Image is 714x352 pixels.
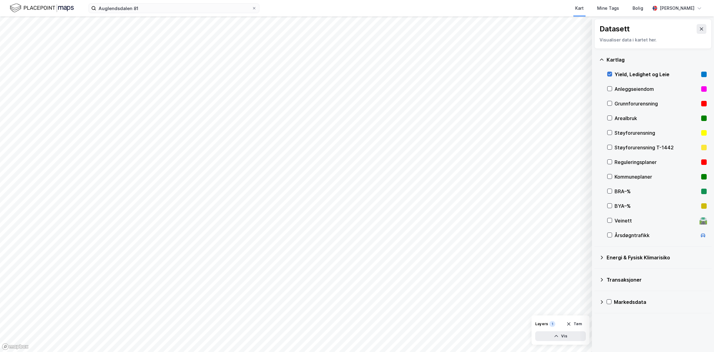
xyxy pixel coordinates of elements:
[615,71,699,78] div: Yield, Ledighet og Leie
[614,298,707,306] div: Markedsdata
[615,232,697,239] div: Årsdøgntrafikk
[607,276,707,283] div: Transaksjoner
[615,144,699,151] div: Støyforurensning T-1442
[10,3,74,13] img: logo.f888ab2527a4732fd821a326f86c7f29.svg
[683,323,714,352] div: Kontrollprogram for chat
[597,5,619,12] div: Mine Tags
[575,5,584,12] div: Kart
[615,115,699,122] div: Arealbruk
[615,188,699,195] div: BRA–%
[660,5,694,12] div: [PERSON_NAME]
[562,319,586,329] button: Tøm
[615,158,699,166] div: Reguleringsplaner
[615,100,699,107] div: Grunnforurensning
[615,202,699,210] div: BYA–%
[549,321,555,327] div: 1
[600,24,630,34] div: Datasett
[607,56,707,63] div: Kartlag
[615,217,697,224] div: Veinett
[699,217,707,225] div: 🛣️
[633,5,643,12] div: Bolig
[600,36,706,44] div: Visualiser data i kartet her.
[96,4,252,13] input: Søk på adresse, matrikkel, gårdeiere, leietakere eller personer
[615,173,699,180] div: Kommuneplaner
[2,343,29,350] a: Mapbox homepage
[535,331,586,341] button: Vis
[535,322,548,326] div: Layers
[615,129,699,137] div: Støyforurensning
[683,323,714,352] iframe: Chat Widget
[615,85,699,93] div: Anleggseiendom
[607,254,707,261] div: Energi & Fysisk Klimarisiko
